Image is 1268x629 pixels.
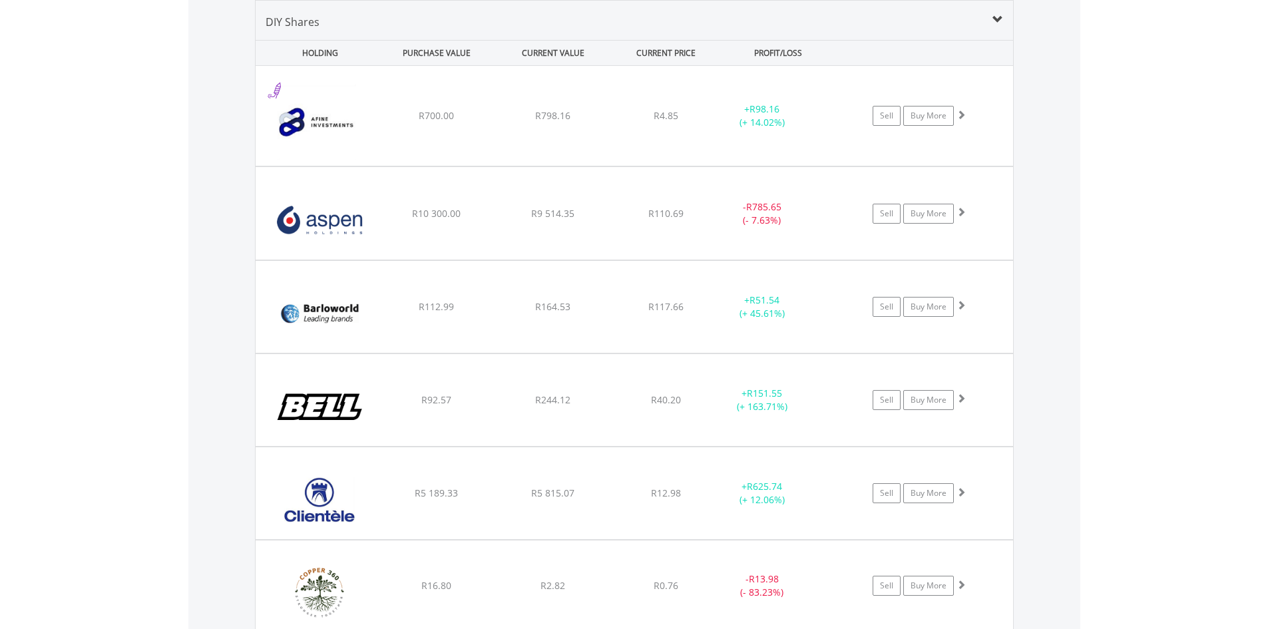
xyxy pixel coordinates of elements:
[903,390,954,410] a: Buy More
[497,41,610,65] div: CURRENT VALUE
[419,300,454,313] span: R112.99
[262,371,377,443] img: EQU.ZA.BEL.png
[262,557,377,628] img: EQU.ZA.CPR.png
[712,387,813,413] div: + (+ 163.71%)
[873,390,901,410] a: Sell
[266,15,319,29] span: DIY Shares
[262,278,377,349] img: EQU.ZA.BAW.png
[421,579,451,592] span: R16.80
[256,41,377,65] div: HOLDING
[903,576,954,596] a: Buy More
[262,464,377,536] img: EQU.ZA.CLI.png
[873,297,901,317] a: Sell
[540,579,565,592] span: R2.82
[415,487,458,499] span: R5 189.33
[535,300,570,313] span: R164.53
[651,487,681,499] span: R12.98
[531,487,574,499] span: R5 815.07
[262,83,377,162] img: EQU.ZA.ANI.png
[873,576,901,596] a: Sell
[722,41,835,65] div: PROFIT/LOSS
[380,41,494,65] div: PURCHASE VALUE
[531,207,574,220] span: R9 514.35
[873,204,901,224] a: Sell
[535,393,570,406] span: R244.12
[749,103,779,115] span: R98.16
[648,207,684,220] span: R110.69
[903,204,954,224] a: Buy More
[712,572,813,599] div: - (- 83.23%)
[747,480,782,493] span: R625.74
[712,200,813,227] div: - (- 7.63%)
[419,109,454,122] span: R700.00
[612,41,718,65] div: CURRENT PRICE
[651,393,681,406] span: R40.20
[903,297,954,317] a: Buy More
[262,184,377,256] img: EQU.ZA.APN.png
[746,200,781,213] span: R785.65
[873,106,901,126] a: Sell
[712,103,813,129] div: + (+ 14.02%)
[712,294,813,320] div: + (+ 45.61%)
[412,207,461,220] span: R10 300.00
[712,480,813,507] div: + (+ 12.06%)
[903,483,954,503] a: Buy More
[749,294,779,306] span: R51.54
[648,300,684,313] span: R117.66
[654,579,678,592] span: R0.76
[421,393,451,406] span: R92.57
[749,572,779,585] span: R13.98
[903,106,954,126] a: Buy More
[873,483,901,503] a: Sell
[747,387,782,399] span: R151.55
[535,109,570,122] span: R798.16
[654,109,678,122] span: R4.85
